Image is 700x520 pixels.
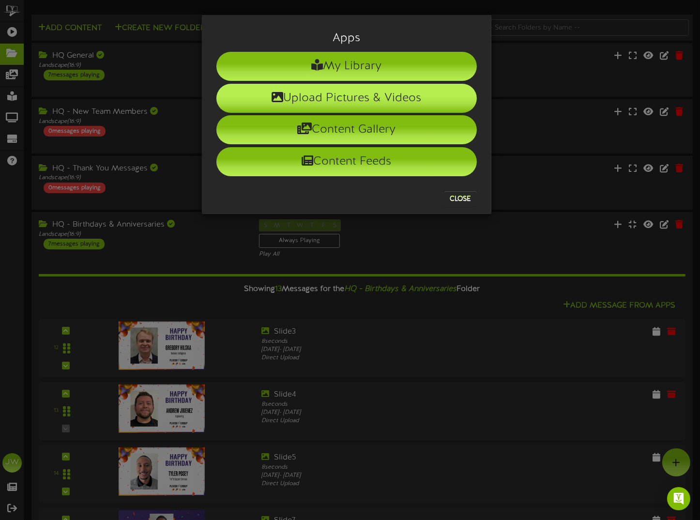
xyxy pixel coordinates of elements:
button: Close [444,191,477,207]
li: Content Gallery [216,115,477,144]
div: Open Intercom Messenger [667,487,690,510]
li: Content Feeds [216,147,477,176]
h3: Apps [216,32,477,45]
li: My Library [216,52,477,81]
li: Upload Pictures & Videos [216,84,477,113]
